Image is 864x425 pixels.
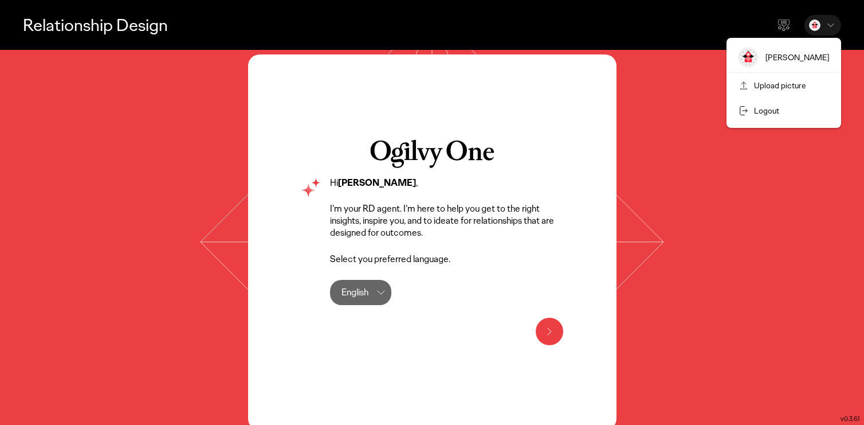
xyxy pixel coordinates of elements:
[338,177,416,189] strong: [PERSON_NAME]
[330,254,563,266] p: Select you preferred language.
[330,177,563,189] p: Hi ,
[341,280,368,305] div: English
[726,98,841,123] div: Logout
[726,73,841,98] div: Upload picture
[738,47,759,68] img: image
[765,52,829,63] div: [PERSON_NAME]
[809,20,820,31] img: Bea Cerda
[770,11,798,39] div: Send feedback
[23,13,168,37] p: Relationship Design
[330,203,563,239] p: I’m your RD agent. I’m here to help you get to the right insights, inspire you, and to ideate for...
